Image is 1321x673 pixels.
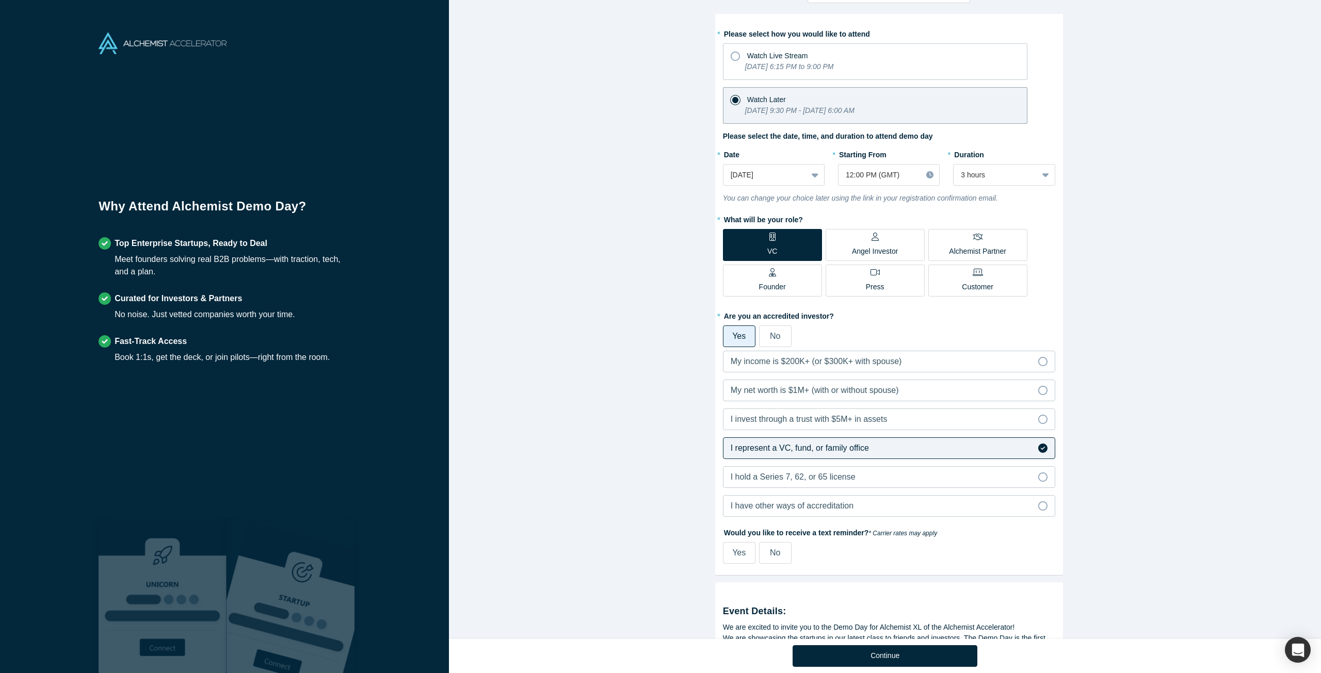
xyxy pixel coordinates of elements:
[723,633,1055,654] div: We are showcasing the startups in our latest class to friends and investors. The Demo Day is the ...
[723,131,933,142] label: Please select the date, time, and duration to attend demo day
[962,282,993,292] p: Customer
[793,645,977,667] button: Continue
[731,501,853,510] span: I have other ways of accreditation
[115,239,267,248] strong: Top Enterprise Startups, Ready to Deal
[99,32,227,54] img: Alchemist Accelerator Logo
[732,332,746,340] span: Yes
[868,530,937,537] em: * Carrier rates may apply
[731,386,899,395] span: My net worth is $1M+ (with or without spouse)
[115,294,242,303] strong: Curated for Investors & Partners
[115,308,295,321] div: No noise. Just vetted companies worth your time.
[99,197,350,223] h1: Why Attend Alchemist Demo Day?
[723,307,1055,322] label: Are you an accredited investor?
[949,246,1006,257] p: Alchemist Partner
[731,472,856,481] span: I hold a Series 7, 62, or 65 license
[731,415,888,423] span: I invest through a trust with $5M+ in assets
[723,194,998,202] i: You can change your choice later using the link in your registration confirmation email.
[745,62,834,71] i: [DATE] 6:15 PM to 9:00 PM
[767,246,777,257] p: VC
[732,548,746,557] span: Yes
[747,52,808,60] span: Watch Live Stream
[723,524,1055,538] label: Would you like to receive a text reminder?
[115,253,350,278] div: Meet founders solving real B2B problems—with traction, tech, and a plan.
[747,95,786,104] span: Watch Later
[866,282,884,292] p: Press
[745,106,855,114] i: [DATE] 9:30 PM - [DATE] 6:00 AM
[770,548,780,557] span: No
[731,357,902,366] span: My income is $200K+ (or $300K+ with spouse)
[731,444,869,452] span: I represent a VC, fund, or family office
[723,211,1055,225] label: What will be your role?
[723,606,786,616] strong: Event Details:
[852,246,898,257] p: Angel Investor
[953,146,1055,160] label: Duration
[99,521,227,673] img: Robust Technologies
[723,146,825,160] label: Date
[770,332,780,340] span: No
[115,337,187,346] strong: Fast-Track Access
[838,146,887,160] label: Starting From
[227,521,355,673] img: Prism AI
[759,282,786,292] p: Founder
[723,622,1055,633] div: We are excited to invite you to the Demo Day for Alchemist XL of the Alchemist Accelerator!
[115,351,330,364] div: Book 1:1s, get the deck, or join pilots—right from the room.
[723,25,1055,40] label: Please select how you would like to attend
